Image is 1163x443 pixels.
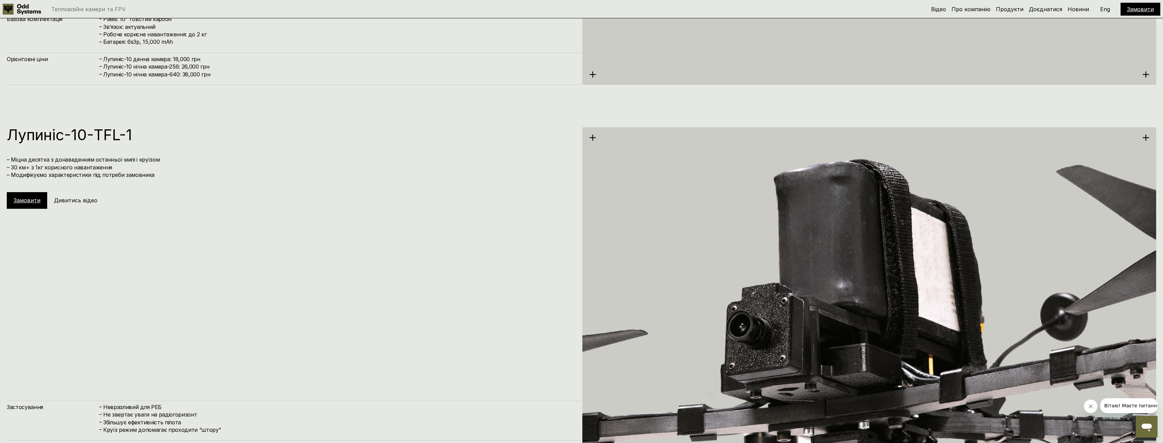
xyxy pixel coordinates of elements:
[103,23,574,31] h4: Зв’язок: актуальний
[51,6,126,12] p: Тепловізійні камери та FPV
[103,38,574,45] h4: Батарея: 6s3p, 15,000 mAh
[99,418,102,426] h4: –
[103,31,574,38] h4: Робоче корисне навантаження: до 2 кг
[54,197,97,204] h5: Дивитись відео
[7,127,574,142] h1: Лупиніс-10-TFL-1
[1100,6,1110,12] p: Eng
[99,70,102,78] h4: –
[1100,398,1158,413] iframe: Повідомлення від компанії
[4,5,62,10] span: Вітаю! Маєте питання?
[996,6,1023,13] a: Продукти
[99,15,102,22] h4: –
[99,55,102,62] h4: –
[99,30,102,38] h4: –
[103,71,574,78] h4: Лупиніс-10 нічна камера-640: 38,000 грн
[99,426,102,433] h4: –
[931,6,946,13] a: Відео
[1084,400,1097,413] iframe: Закрити повідомлення
[99,23,102,30] h4: –
[1127,6,1154,13] a: Замовити
[99,38,102,45] h4: –
[99,403,102,410] h4: –
[7,55,98,63] h4: Орієнтовні ціни
[103,63,574,70] h4: Лупиніс-10 нічна камера-256: 26,000 грн
[103,55,574,63] h4: Лупиніс-10 денна камера: 18,000 грн
[951,6,991,13] a: Про компанію
[1136,416,1158,438] iframe: Кнопка для запуску вікна повідомлень
[103,403,574,411] h4: Невразливий для РЕБ
[1029,6,1062,13] a: Доєднатися
[7,156,574,179] h4: – Міцна десятка з донаведенням останньої милі і круїзом – 30 км+ з 1кг корисного навантаження – М...
[103,426,574,433] h4: Круїз режим допомагає проходити “штору”
[103,15,574,23] h4: Рама: 10’’ товстий карбон
[1068,6,1089,13] a: Новини
[99,410,102,418] h4: –
[103,411,574,418] h4: Не звертає уваги на радіогоризонт
[7,15,98,23] h4: Базова комплектація
[14,197,40,204] a: Замовити
[103,419,574,426] h4: Збільшує ефективність пілота
[7,403,98,411] h4: Застосування
[99,62,102,70] h4: –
